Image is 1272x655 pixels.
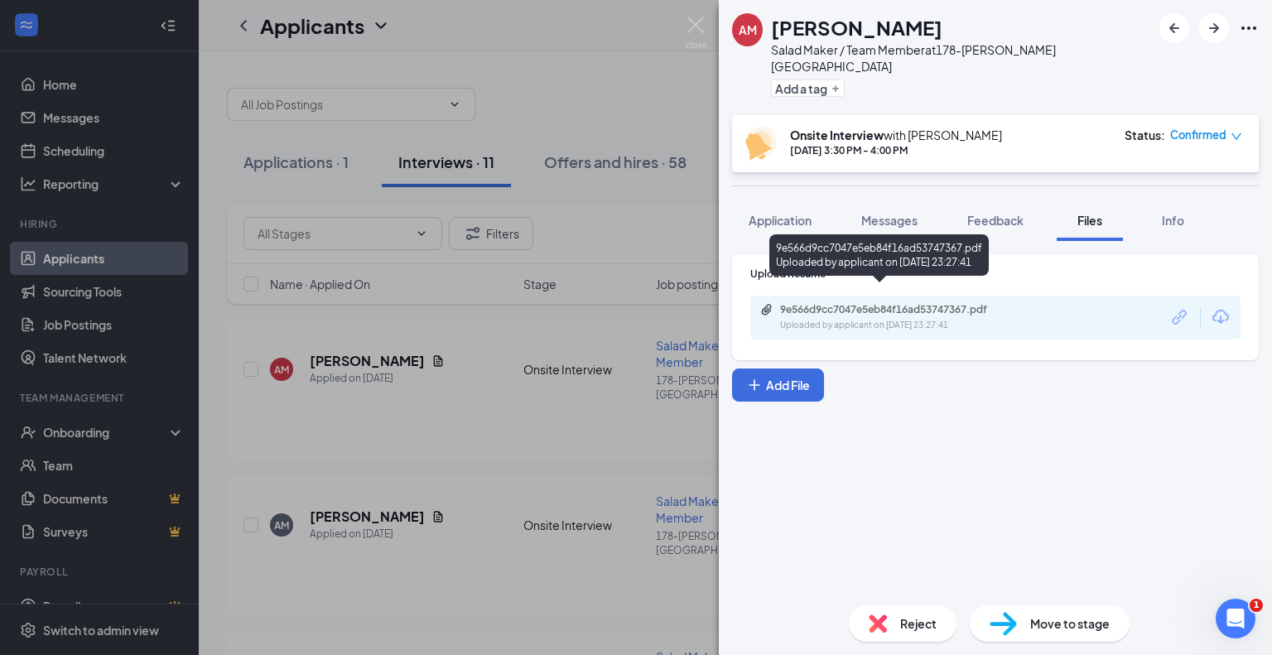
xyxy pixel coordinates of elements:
svg: Plus [831,84,841,94]
a: Paperclip9e566d9cc7047e5eb84f16ad53747367.pdfUploaded by applicant on [DATE] 23:27:41 [760,303,1029,332]
span: Confirmed [1170,127,1226,143]
b: Onsite Interview [790,128,884,142]
h1: [PERSON_NAME] [771,13,942,41]
div: Uploaded by applicant on [DATE] 23:27:41 [780,319,1029,332]
span: Application [749,213,812,228]
span: Feedback [967,213,1024,228]
span: Messages [861,213,918,228]
span: Reject [900,614,937,633]
svg: Paperclip [760,303,773,316]
svg: ArrowLeftNew [1164,18,1184,38]
svg: Link [1169,306,1191,328]
svg: Ellipses [1239,18,1259,38]
svg: Plus [746,377,763,393]
div: 9e566d9cc7047e5eb84f16ad53747367.pdf [780,303,1012,316]
div: with [PERSON_NAME] [790,127,1002,143]
div: 9e566d9cc7047e5eb84f16ad53747367.pdf Uploaded by applicant on [DATE] 23:27:41 [769,234,989,276]
span: 1 [1250,599,1263,612]
span: Move to stage [1030,614,1110,633]
span: Files [1077,213,1102,228]
div: Status : [1125,127,1165,143]
span: Info [1162,213,1184,228]
svg: ArrowRight [1204,18,1224,38]
div: Salad Maker / Team Member at 178-[PERSON_NAME][GEOGRAPHIC_DATA] [771,41,1151,75]
div: AM [739,22,757,38]
button: ArrowLeftNew [1159,13,1189,43]
div: [DATE] 3:30 PM - 4:00 PM [790,143,1002,157]
button: Add FilePlus [732,368,824,402]
div: Upload Resume [750,267,1241,281]
iframe: Intercom live chat [1216,599,1255,638]
button: ArrowRight [1199,13,1229,43]
svg: Download [1211,307,1231,327]
button: PlusAdd a tag [771,79,845,97]
span: down [1231,131,1242,142]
